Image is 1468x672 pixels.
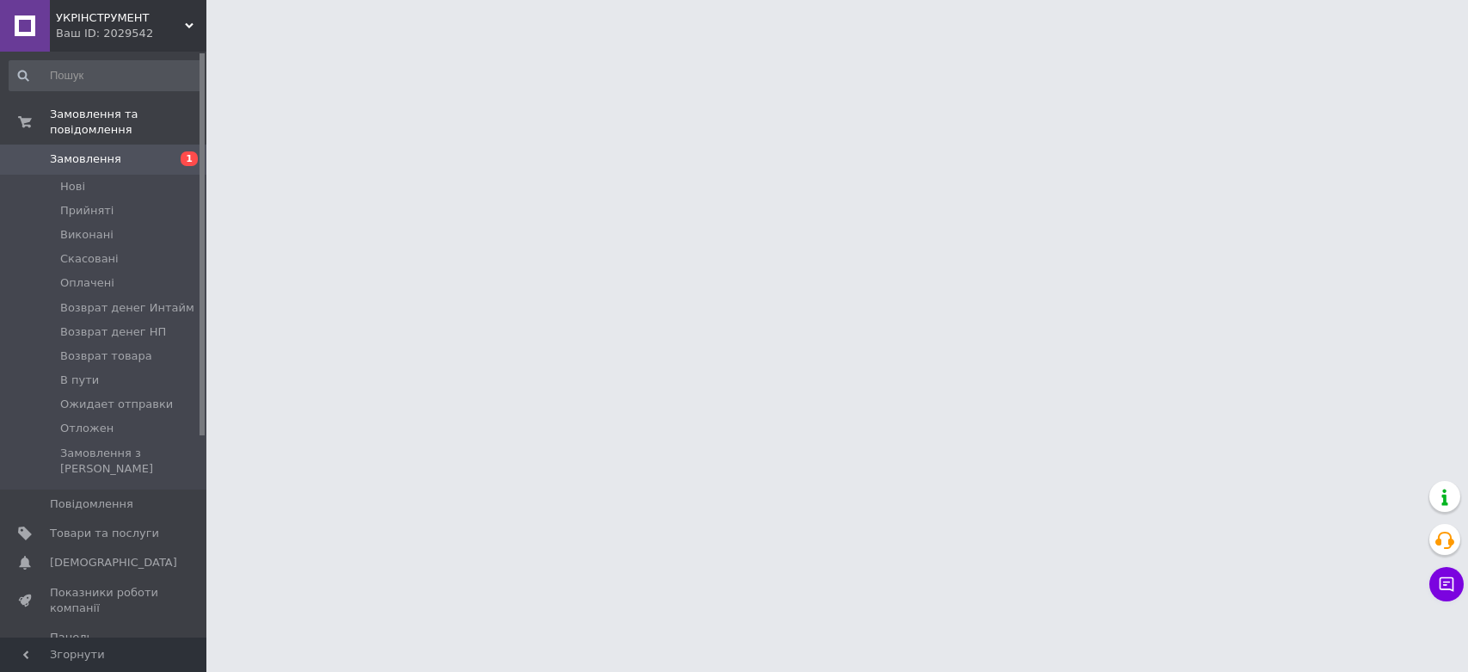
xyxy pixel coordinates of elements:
span: В пути [60,373,99,388]
span: Возврат денег Интайм [60,300,194,316]
span: 1 [181,151,198,166]
span: Скасовані [60,251,119,267]
div: Ваш ID: 2029542 [56,26,206,41]
span: Замовлення з [PERSON_NAME] [60,446,200,477]
span: Панель управління [50,630,159,661]
button: Чат з покупцем [1429,567,1464,601]
span: Отложен [60,421,114,436]
span: Товари та послуги [50,526,159,541]
span: Нові [60,179,85,194]
span: Возврат денег НП [60,324,166,340]
span: Ожидает отправки [60,397,173,412]
span: Показники роботи компанії [50,585,159,616]
span: Возврат товара [60,348,152,364]
input: Пошук [9,60,202,91]
span: Прийняті [60,203,114,219]
span: УКРІНСТРУМЕНТ [56,10,185,26]
span: Виконані [60,227,114,243]
span: Оплачені [60,275,114,291]
span: Замовлення та повідомлення [50,107,206,138]
span: Замовлення [50,151,121,167]
span: Повідомлення [50,496,133,512]
span: [DEMOGRAPHIC_DATA] [50,555,177,570]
